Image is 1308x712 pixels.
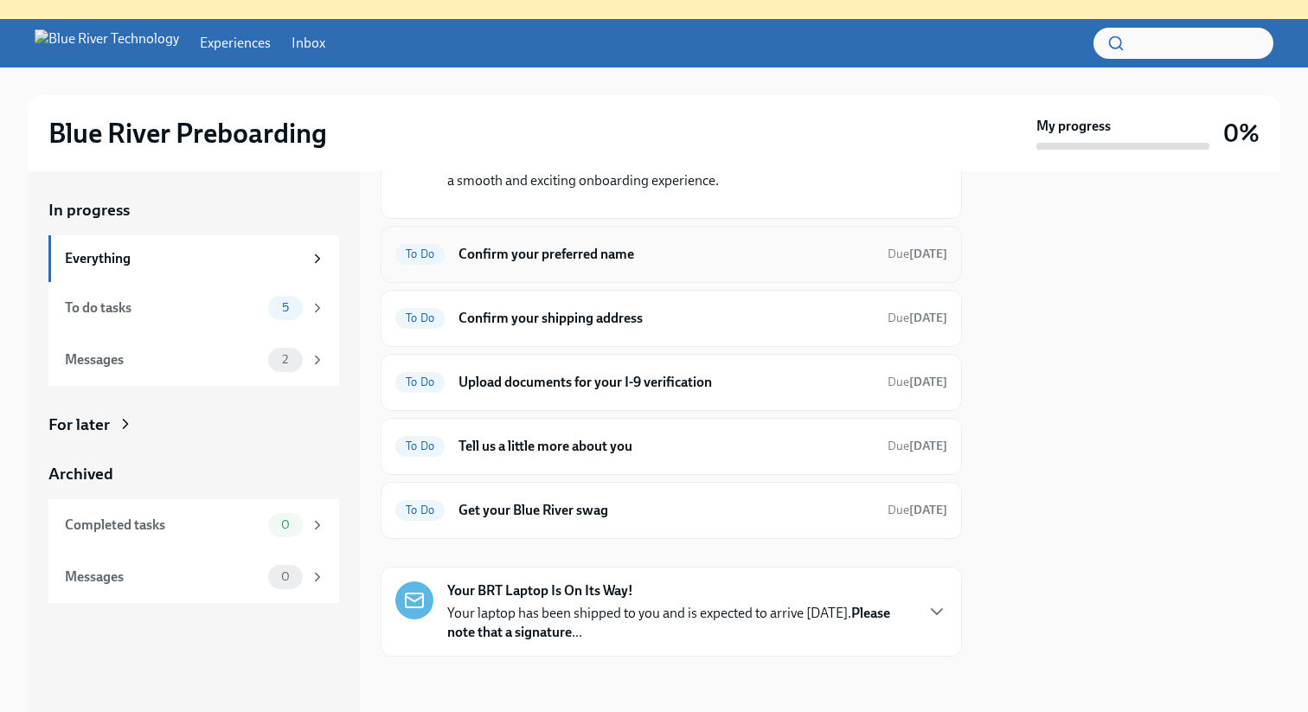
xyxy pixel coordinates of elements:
span: To Do [395,504,445,516]
span: October 15th, 2025 09:00 [888,310,947,326]
p: Your laptop has been shipped to you and is expected to arrive [DATE]. ... [447,604,913,642]
span: Due [888,247,947,261]
span: To Do [395,247,445,260]
strong: [DATE] [909,311,947,325]
a: To DoTell us a little more about youDue[DATE] [395,433,947,460]
span: To Do [395,439,445,452]
div: For later [48,414,110,436]
span: October 17th, 2025 09:00 [888,438,947,454]
div: To do tasks [65,298,261,318]
span: 0 [271,518,300,531]
a: To DoConfirm your shipping addressDue[DATE] [395,305,947,332]
span: October 15th, 2025 09:00 [888,246,947,262]
h2: Blue River Preboarding [48,116,327,151]
strong: Your BRT Laptop Is On Its Way! [447,581,633,600]
h6: Confirm your shipping address [458,309,874,328]
div: Messages [65,350,261,369]
span: To Do [395,375,445,388]
a: To DoConfirm your preferred nameDue[DATE] [395,241,947,268]
img: Blue River Technology [35,29,179,57]
span: Due [888,311,947,325]
a: To do tasks5 [48,282,339,334]
a: Messages0 [48,551,339,603]
div: Completed tasks [65,516,261,535]
strong: [DATE] [909,439,947,453]
a: Archived [48,463,339,485]
a: For later [48,414,339,436]
a: Inbox [292,34,325,53]
h6: Get your Blue River swag [458,501,874,520]
strong: [DATE] [909,503,947,517]
span: October 15th, 2025 09:00 [888,374,947,390]
h6: Tell us a little more about you [458,437,874,456]
span: To Do [395,311,445,324]
span: 0 [271,570,300,583]
span: Due [888,375,947,389]
strong: My progress [1036,117,1111,136]
h6: Confirm your preferred name [458,245,874,264]
div: Everything [65,249,303,268]
a: Completed tasks0 [48,499,339,551]
a: Experiences [200,34,271,53]
strong: Please note that a signature [447,605,890,640]
h3: 0% [1223,118,1260,149]
span: Due [888,503,947,517]
span: Due [888,439,947,453]
span: 2 [272,353,298,366]
a: To DoUpload documents for your I-9 verificationDue[DATE] [395,369,947,396]
div: Messages [65,568,261,587]
a: In progress [48,199,339,221]
strong: [DATE] [909,375,947,389]
a: Everything [48,235,339,282]
h6: Upload documents for your I-9 verification [458,373,874,392]
strong: [DATE] [909,247,947,261]
span: 5 [272,301,299,314]
a: To DoGet your Blue River swagDue[DATE] [395,497,947,524]
a: Messages2 [48,334,339,386]
span: October 17th, 2025 09:00 [888,502,947,518]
